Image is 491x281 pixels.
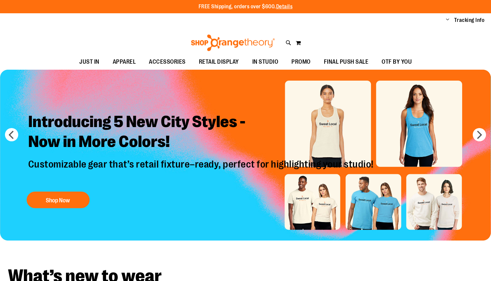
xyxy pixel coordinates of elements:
[473,128,486,141] button: next
[276,4,293,10] a: Details
[149,54,186,69] span: ACCESSORIES
[291,54,311,69] span: PROMO
[5,128,18,141] button: prev
[142,54,192,70] a: ACCESSORIES
[106,54,143,70] a: APPAREL
[23,107,380,212] a: Introducing 5 New City Styles -Now in More Colors! Customizable gear that’s retail fixture–ready,...
[199,54,239,69] span: RETAIL DISPLAY
[199,3,293,11] p: FREE Shipping, orders over $600.
[446,17,449,24] button: Account menu
[324,54,369,69] span: FINAL PUSH SALE
[454,17,485,24] a: Tracking Info
[190,35,276,51] img: Shop Orangetheory
[252,54,278,69] span: IN STUDIO
[246,54,285,70] a: IN STUDIO
[27,192,90,208] button: Shop Now
[73,54,106,70] a: JUST IN
[375,54,418,70] a: OTF BY YOU
[79,54,99,69] span: JUST IN
[192,54,246,70] a: RETAIL DISPLAY
[382,54,412,69] span: OTF BY YOU
[113,54,136,69] span: APPAREL
[23,107,380,158] h2: Introducing 5 New City Styles - Now in More Colors!
[23,158,380,185] p: Customizable gear that’s retail fixture–ready, perfect for highlighting your studio!
[317,54,375,70] a: FINAL PUSH SALE
[285,54,317,70] a: PROMO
